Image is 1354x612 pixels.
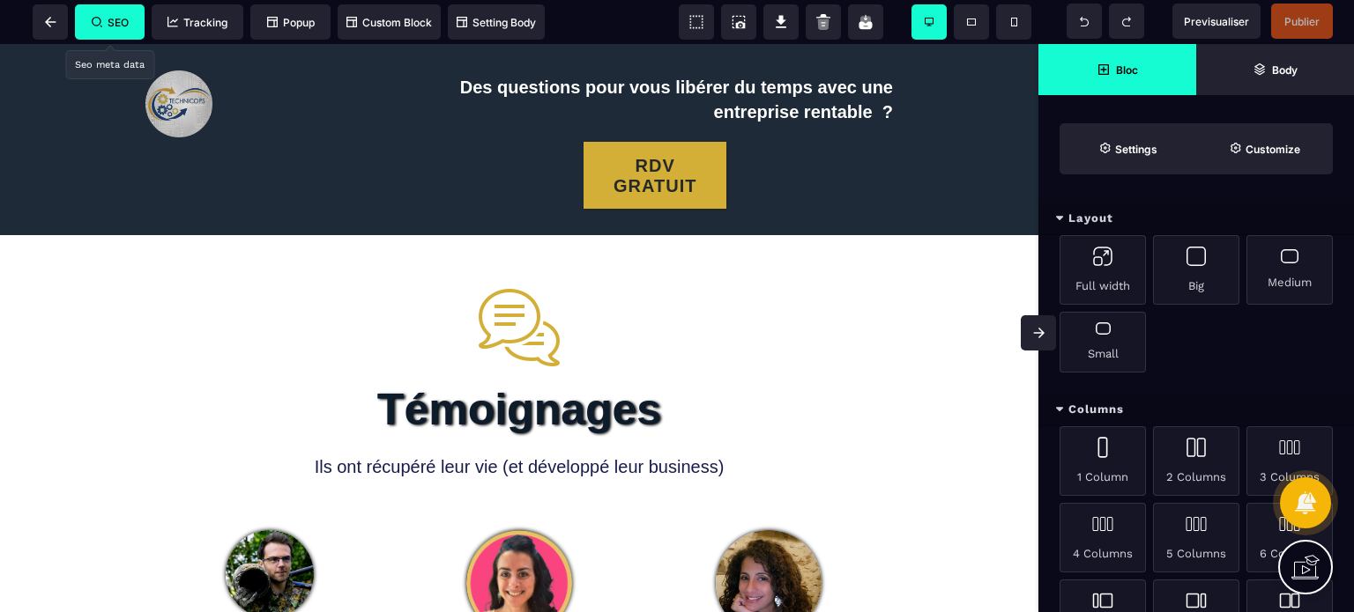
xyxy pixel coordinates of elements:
div: Des questions pour vous libérer du temps avec une entreprise rentable ? [417,31,893,80]
img: 10cf01e9de64986a195aedb85c2b3fdb_472804210_10227667990196579_2709440772251063410_n.jpg [716,486,822,592]
span: Popup [267,16,315,29]
div: 4 Columns [1060,503,1146,572]
h1: Témoignages [132,331,906,400]
div: Medium [1246,235,1333,305]
span: Publier [1284,15,1320,28]
strong: Bloc [1116,63,1138,77]
span: Previsualiser [1184,15,1249,28]
img: d23fe80854fe8ebf87cd27150e41559a_Sans_titre__1080_x_1080_px___1_.png [466,486,572,592]
span: Settings [1060,123,1196,174]
button: RDV GRATUIT [584,98,726,165]
img: 901843e3ff585dd2e7429a83976e16aa_GM1A0627.jpg [226,486,314,574]
div: 1 Column [1060,426,1146,496]
span: Setting Body [457,16,536,29]
span: Preview [1172,4,1261,39]
div: Big [1153,235,1239,305]
div: Full width [1060,235,1146,305]
text: Ils ont récupéré leur vie (et développé leur business) [132,409,906,438]
img: de3acc9ae0b61ea228ad65d4f8de8e4c_logo_technicops_3.png [145,26,212,93]
span: Open Layer Manager [1196,44,1354,95]
span: Open Blocks [1038,44,1196,95]
img: b6ddcf6bdb53c0e4f513bc0fa50b3b48_icons8-messages-100.png [475,240,563,328]
span: View components [679,4,714,40]
div: Columns [1038,394,1354,426]
span: Tracking [167,16,227,29]
div: 3 Columns [1246,426,1333,496]
strong: Settings [1115,143,1157,156]
span: Custom Block [346,16,432,29]
div: Small [1060,312,1146,372]
div: 2 Columns [1153,426,1239,496]
strong: Customize [1246,143,1300,156]
div: Layout [1038,203,1354,235]
span: SEO [92,16,129,29]
span: Open Style Manager [1196,123,1333,174]
div: 6 Columns [1246,503,1333,572]
div: 5 Columns [1153,503,1239,572]
strong: Body [1272,63,1298,77]
span: Screenshot [721,4,756,40]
